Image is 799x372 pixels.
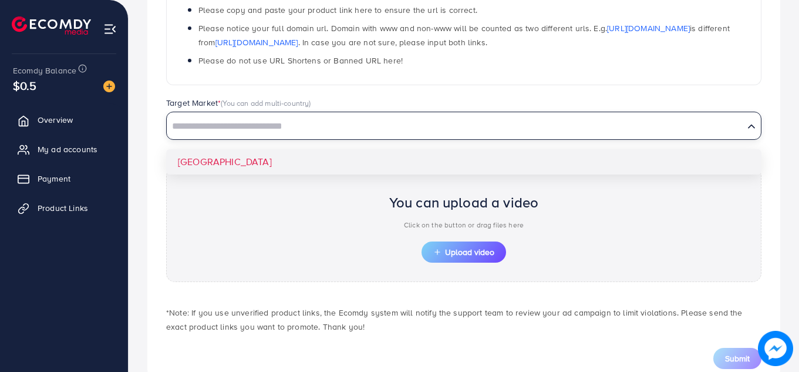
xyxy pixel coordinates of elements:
[166,149,761,175] li: [GEOGRAPHIC_DATA]
[38,173,70,185] span: Payment
[166,112,761,140] div: Search for option
[13,65,76,76] span: Ecomdy Balance
[198,22,730,48] span: Please notice your full domain url. Domain with www and non-www will be counted as two different ...
[12,16,91,35] img: logo
[9,167,119,190] a: Payment
[38,114,73,126] span: Overview
[168,118,743,136] input: Search for option
[713,348,761,369] button: Submit
[215,36,298,48] a: [URL][DOMAIN_NAME]
[198,4,477,16] span: Please copy and paste your product link here to ensure the url is correct.
[9,108,119,132] a: Overview
[9,138,119,161] a: My ad accounts
[725,353,750,364] span: Submit
[433,248,494,256] span: Upload video
[758,331,793,366] img: image
[389,218,539,232] p: Click on the button or drag files here
[166,97,311,109] label: Target Market
[198,55,403,66] span: Please do not use URL Shortens or Banned URL here!
[38,143,97,155] span: My ad accounts
[221,98,311,108] span: (You can add multi-country)
[607,22,690,34] a: [URL][DOMAIN_NAME]
[103,22,117,36] img: menu
[38,202,88,214] span: Product Links
[166,306,761,334] p: *Note: If you use unverified product links, the Ecomdy system will notify the support team to rev...
[9,196,119,220] a: Product Links
[389,194,539,211] h2: You can upload a video
[422,242,506,263] button: Upload video
[11,73,39,98] span: $0.5
[103,81,115,92] img: image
